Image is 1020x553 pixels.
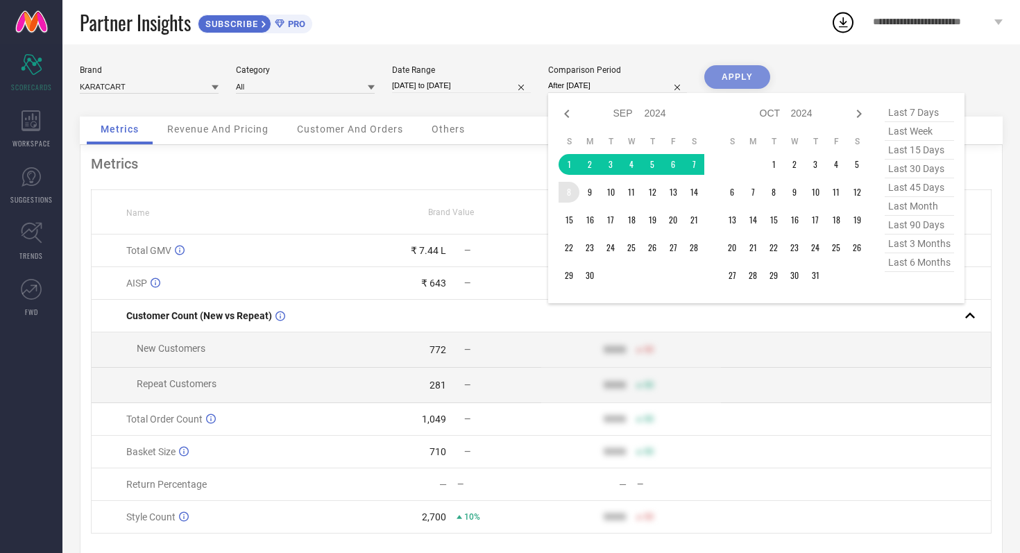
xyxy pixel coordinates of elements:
td: Fri Oct 11 2024 [826,182,847,203]
span: — [464,246,470,255]
td: Wed Oct 23 2024 [784,237,805,258]
th: Saturday [847,136,867,147]
span: SCORECARDS [11,82,52,92]
span: Name [126,208,149,218]
td: Sat Oct 05 2024 [847,154,867,175]
th: Monday [742,136,763,147]
td: Sat Sep 07 2024 [683,154,704,175]
td: Tue Sep 24 2024 [600,237,621,258]
td: Wed Sep 04 2024 [621,154,642,175]
th: Wednesday [784,136,805,147]
th: Tuesday [763,136,784,147]
td: Sat Sep 21 2024 [683,210,704,230]
th: Monday [579,136,600,147]
td: Thu Sep 26 2024 [642,237,663,258]
span: FWD [25,307,38,317]
input: Select date range [392,78,531,93]
div: 9999 [604,414,626,425]
span: Customer And Orders [297,124,403,135]
span: last 6 months [885,253,954,272]
div: Metrics [91,155,992,172]
span: — [464,278,470,288]
td: Wed Sep 25 2024 [621,237,642,258]
span: AISP [126,278,147,289]
div: 9999 [604,511,626,522]
div: 9999 [604,446,626,457]
div: 2,700 [422,511,446,522]
div: Date Range [392,65,531,75]
th: Friday [663,136,683,147]
span: 50 [644,447,654,457]
td: Mon Oct 07 2024 [742,182,763,203]
td: Sat Oct 19 2024 [847,210,867,230]
span: Partner Insights [80,8,191,37]
td: Fri Sep 13 2024 [663,182,683,203]
td: Thu Oct 31 2024 [805,265,826,286]
div: Comparison Period [548,65,687,75]
th: Wednesday [621,136,642,147]
div: 9999 [604,344,626,355]
div: — [637,479,720,489]
span: Return Percentage [126,479,207,490]
span: Brand Value [428,207,474,217]
span: last 30 days [885,160,954,178]
td: Tue Oct 22 2024 [763,237,784,258]
span: last month [885,197,954,216]
div: 710 [430,446,446,457]
td: Fri Oct 18 2024 [826,210,847,230]
td: Tue Sep 17 2024 [600,210,621,230]
td: Mon Sep 16 2024 [579,210,600,230]
span: Repeat Customers [137,378,216,389]
td: Sun Oct 27 2024 [722,265,742,286]
span: 50 [644,512,654,522]
th: Thursday [642,136,663,147]
span: Customer Count (New vs Repeat) [126,310,272,321]
td: Mon Sep 09 2024 [579,182,600,203]
td: Thu Oct 03 2024 [805,154,826,175]
div: Brand [80,65,219,75]
td: Sun Sep 08 2024 [559,182,579,203]
td: Fri Sep 20 2024 [663,210,683,230]
span: last 90 days [885,216,954,235]
span: Basket Size [126,446,176,457]
div: Next month [851,105,867,122]
td: Sun Oct 20 2024 [722,237,742,258]
input: Select comparison period [548,78,687,93]
td: Sun Sep 15 2024 [559,210,579,230]
span: last 7 days [885,103,954,122]
td: Wed Oct 30 2024 [784,265,805,286]
span: Revenue And Pricing [167,124,269,135]
td: Sun Sep 29 2024 [559,265,579,286]
th: Friday [826,136,847,147]
span: 50 [644,380,654,390]
th: Saturday [683,136,704,147]
td: Wed Sep 18 2024 [621,210,642,230]
span: TRENDS [19,250,43,261]
td: Sat Oct 12 2024 [847,182,867,203]
th: Sunday [722,136,742,147]
td: Sat Sep 14 2024 [683,182,704,203]
span: last week [885,122,954,141]
span: 10% [464,512,480,522]
td: Mon Oct 21 2024 [742,237,763,258]
div: ₹ 7.44 L [411,245,446,256]
td: Fri Sep 27 2024 [663,237,683,258]
td: Wed Oct 02 2024 [784,154,805,175]
span: — [464,380,470,390]
td: Tue Oct 08 2024 [763,182,784,203]
span: 50 [644,345,654,355]
td: Tue Sep 03 2024 [600,154,621,175]
div: 772 [430,344,446,355]
div: Open download list [831,10,856,35]
div: Previous month [559,105,575,122]
div: — [457,479,541,489]
td: Thu Oct 17 2024 [805,210,826,230]
td: Fri Sep 06 2024 [663,154,683,175]
td: Mon Sep 23 2024 [579,237,600,258]
span: Style Count [126,511,176,522]
td: Tue Oct 01 2024 [763,154,784,175]
td: Fri Oct 04 2024 [826,154,847,175]
a: SUBSCRIBEPRO [198,11,312,33]
span: WORKSPACE [12,138,51,148]
td: Wed Sep 11 2024 [621,182,642,203]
